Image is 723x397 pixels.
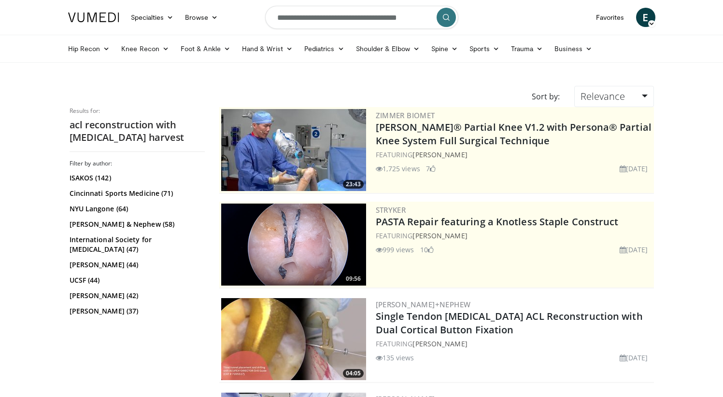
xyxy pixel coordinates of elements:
[549,39,598,58] a: Business
[426,164,436,174] li: 7
[221,204,366,286] img: 84acc7eb-cb93-455a-a344-5c35427a46c1.png.300x170_q85_crop-smart_upscale.png
[70,275,202,285] a: UCSF (44)
[343,274,364,283] span: 09:56
[70,189,202,198] a: Cincinnati Sports Medicine (71)
[221,204,366,286] a: 09:56
[505,39,549,58] a: Trauma
[620,353,648,363] li: [DATE]
[412,231,467,240] a: [PERSON_NAME]
[265,6,458,29] input: Search topics, interventions
[62,39,116,58] a: Hip Recon
[70,119,205,144] h2: acl reconstruction with [MEDICAL_DATA] harvest
[70,260,202,270] a: [PERSON_NAME] (44)
[376,110,435,120] a: Zimmer Biomet
[376,164,420,174] li: 1,725 views
[70,291,202,301] a: [PERSON_NAME] (42)
[298,39,350,58] a: Pediatrics
[376,215,619,228] a: PASTA Repair featuring a Knotless Staple Construct
[376,231,652,241] div: FEATURING
[376,339,652,349] div: FEATURING
[376,121,652,147] a: [PERSON_NAME]® Partial Knee V1.2 with Persona® Partial Knee System Full Surgical Technique
[376,353,414,363] li: 135 views
[376,310,643,336] a: Single Tendon [MEDICAL_DATA] ACL Reconstruction with Dual Cortical Button Fixation
[343,180,364,189] span: 23:43
[420,245,434,255] li: 10
[525,86,567,107] div: Sort by:
[581,90,625,103] span: Relevance
[179,8,224,27] a: Browse
[376,205,406,215] a: Stryker
[70,107,205,115] p: Results for:
[68,13,119,22] img: VuMedi Logo
[590,8,630,27] a: Favorites
[70,173,202,183] a: ISAKOS (142)
[70,219,202,229] a: [PERSON_NAME] & Nephew (58)
[70,160,205,167] h3: Filter by author:
[636,8,655,27] a: E
[376,245,414,255] li: 999 views
[425,39,464,58] a: Spine
[620,245,648,255] li: [DATE]
[343,369,364,378] span: 04:05
[221,109,366,191] a: 23:43
[221,298,366,380] img: 47fc3831-2644-4472-a478-590317fb5c48.300x170_q85_crop-smart_upscale.jpg
[574,86,653,107] a: Relevance
[464,39,505,58] a: Sports
[376,150,652,160] div: FEATURING
[412,339,467,348] a: [PERSON_NAME]
[236,39,298,58] a: Hand & Wrist
[70,235,202,254] a: International Society for [MEDICAL_DATA] (47)
[125,8,180,27] a: Specialties
[70,306,202,316] a: [PERSON_NAME] (37)
[221,298,366,380] a: 04:05
[175,39,236,58] a: Foot & Ankle
[221,109,366,191] img: 99b1778f-d2b2-419a-8659-7269f4b428ba.300x170_q85_crop-smart_upscale.jpg
[412,150,467,159] a: [PERSON_NAME]
[70,204,202,214] a: NYU Langone (64)
[115,39,175,58] a: Knee Recon
[376,300,471,309] a: [PERSON_NAME]+Nephew
[620,164,648,174] li: [DATE]
[350,39,425,58] a: Shoulder & Elbow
